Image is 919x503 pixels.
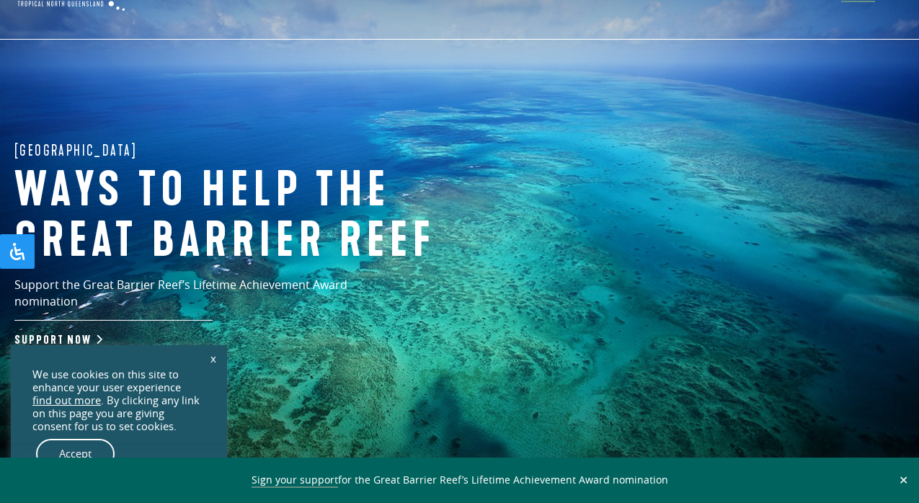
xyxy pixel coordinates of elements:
[14,139,138,162] span: [GEOGRAPHIC_DATA]
[252,473,338,488] a: Sign your support
[36,439,115,469] a: Accept
[203,342,223,374] a: x
[895,473,912,486] button: Close
[14,166,490,266] h1: Ways to help the great barrier reef
[14,277,411,321] p: Support the Great Barrier Reef’s Lifetime Achievement Award nomination
[32,368,205,433] div: We use cookies on this site to enhance your user experience . By clicking any link on this page y...
[252,473,668,488] span: for the Great Barrier Reef’s Lifetime Achievement Award nomination
[14,333,99,347] a: Support Now
[32,394,101,407] a: find out more
[9,243,26,260] svg: Open Accessibility Panel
